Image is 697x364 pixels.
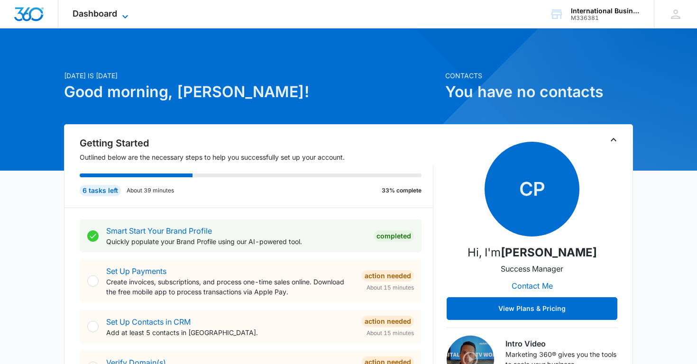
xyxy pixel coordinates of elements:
p: Hi, I'm [468,244,597,261]
div: account name [571,7,640,15]
div: account id [571,15,640,21]
span: About 15 minutes [367,283,414,292]
p: 33% complete [382,186,422,195]
a: Set Up Contacts in CRM [106,317,191,327]
div: 6 tasks left [80,185,121,196]
p: Outlined below are the necessary steps to help you successfully set up your account. [80,152,433,162]
div: Action Needed [362,270,414,282]
button: Contact Me [502,274,562,297]
span: CP [485,142,579,237]
div: Action Needed [362,316,414,327]
p: Success Manager [501,263,563,274]
a: Smart Start Your Brand Profile [106,226,212,236]
button: Toggle Collapse [608,134,619,146]
p: About 39 minutes [127,186,174,195]
span: Dashboard [73,9,117,18]
p: Contacts [445,71,633,81]
p: [DATE] is [DATE] [64,71,440,81]
h1: You have no contacts [445,81,633,103]
h2: Getting Started [80,136,433,150]
button: View Plans & Pricing [447,297,617,320]
h3: Intro Video [505,338,617,349]
p: Quickly populate your Brand Profile using our AI-powered tool. [106,237,366,246]
span: About 15 minutes [367,329,414,337]
a: Set Up Payments [106,266,166,276]
h1: Good morning, [PERSON_NAME]! [64,81,440,103]
strong: [PERSON_NAME] [501,246,597,259]
p: Add at least 5 contacts in [GEOGRAPHIC_DATA]. [106,328,354,337]
div: Completed [374,230,414,242]
p: Create invoices, subscriptions, and process one-time sales online. Download the free mobile app t... [106,277,354,297]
